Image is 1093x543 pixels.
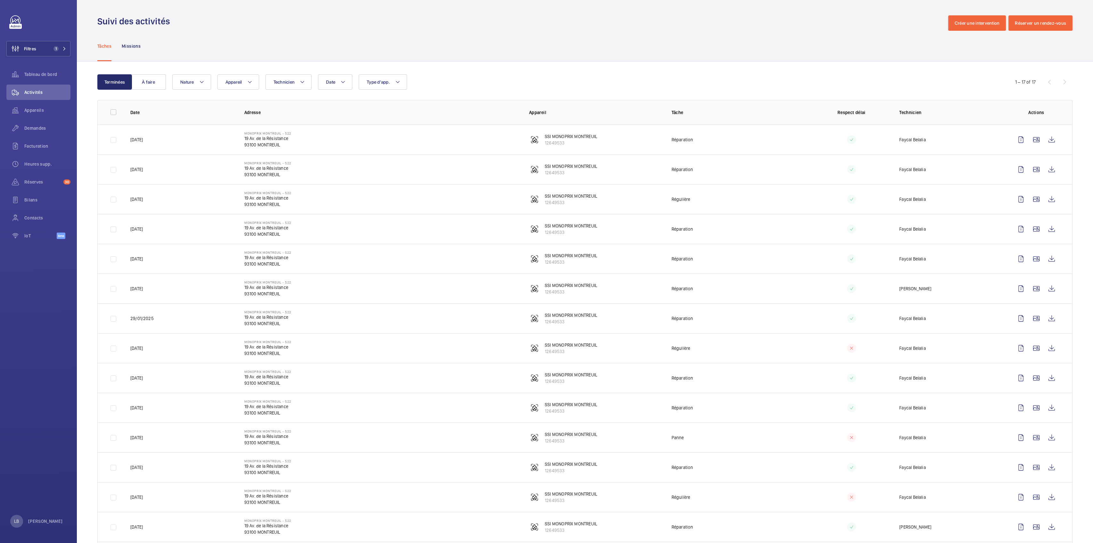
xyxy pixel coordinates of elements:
[217,74,259,90] button: Appareil
[130,524,143,530] p: [DATE]
[672,285,693,292] p: Réparation
[545,169,597,176] p: 12649533
[531,255,538,263] img: fire_alarm.svg
[1013,109,1059,116] p: Actions
[531,285,538,292] img: fire_alarm.svg
[244,374,291,380] p: 19 Av. de la Résistance
[244,314,291,320] p: 19 Av. de la Résistance
[244,191,291,195] p: MONOPRIX MONTREUIL - 522
[672,109,804,116] p: Tâche
[899,285,931,292] p: [PERSON_NAME]
[24,71,70,78] span: Tableau de bord
[244,489,291,493] p: MONOPRIX MONTREUIL - 522
[244,463,291,469] p: 19 Av. de la Résistance
[244,459,291,463] p: MONOPRIX MONTREUIL - 522
[97,74,132,90] button: Terminées
[545,342,597,348] p: SSI MONOPRIX MONTREUIL
[899,405,926,411] p: Faycal Belalia
[531,374,538,382] img: fire_alarm.svg
[672,405,693,411] p: Réparation
[28,518,63,524] p: [PERSON_NAME]
[273,79,295,85] span: Technicien
[545,521,597,527] p: SSI MONOPRIX MONTREUIL
[130,434,143,441] p: [DATE]
[545,199,597,206] p: 12649533
[672,256,693,262] p: Réparation
[24,89,70,95] span: Activités
[531,136,538,144] img: fire_alarm.svg
[244,370,291,374] p: MONOPRIX MONTREUIL - 522
[130,315,154,322] p: 29/01/2025
[244,429,291,433] p: MONOPRIX MONTREUIL - 522
[545,401,597,408] p: SSI MONOPRIX MONTREUIL
[244,284,291,291] p: 19 Av. de la Résistance
[672,226,693,232] p: Réparation
[24,125,70,131] span: Demandes
[531,404,538,412] img: fire_alarm.svg
[244,142,291,148] p: 93100 MONTREUIL
[545,282,597,289] p: SSI MONOPRIX MONTREUIL
[672,494,690,500] p: Régulière
[244,410,291,416] p: 93100 MONTREUIL
[899,166,926,173] p: Faycal Belalia
[130,226,143,232] p: [DATE]
[531,166,538,173] img: fire_alarm.svg
[531,315,538,322] img: fire_alarm.svg
[244,340,291,344] p: MONOPRIX MONTREUIL - 522
[545,312,597,318] p: SSI MONOPRIX MONTREUIL
[529,109,661,116] p: Appareil
[1015,79,1036,85] div: 1 – 17 of 17
[130,345,143,351] p: [DATE]
[244,251,291,254] p: MONOPRIX MONTREUIL - 522
[545,318,597,325] p: 12649533
[545,259,597,265] p: 12649533
[244,171,291,178] p: 93100 MONTREUIL
[225,79,242,85] span: Appareil
[244,493,291,499] p: 19 Av. de la Résistance
[244,280,291,284] p: MONOPRIX MONTREUIL - 522
[545,193,597,199] p: SSI MONOPRIX MONTREUIL
[672,524,693,530] p: Réparation
[122,43,141,49] p: Missions
[24,197,70,203] span: Bilans
[318,74,352,90] button: Date
[57,233,65,239] span: Beta
[244,291,291,297] p: 93100 MONTREUIL
[24,161,70,167] span: Heures supp.
[531,493,538,501] img: fire_alarm.svg
[244,320,291,327] p: 93100 MONTREUIL
[545,133,597,140] p: SSI MONOPRIX MONTREUIL
[545,140,597,146] p: 12649533
[948,15,1006,31] button: Créer une intervention
[130,494,143,500] p: [DATE]
[545,431,597,438] p: SSI MONOPRIX MONTREUIL
[545,378,597,384] p: 12649533
[24,233,57,239] span: IoT
[899,494,926,500] p: Faycal Belalia
[53,46,59,51] span: 1
[244,499,291,506] p: 93100 MONTREUIL
[244,109,519,116] p: Adresse
[131,74,166,90] button: À faire
[97,43,111,49] p: Tâches
[899,464,926,471] p: Faycal Belalia
[899,256,926,262] p: Faycal Belalia
[130,285,143,292] p: [DATE]
[244,225,291,231] p: 19 Av. de la Résistance
[244,469,291,476] p: 93100 MONTREUIL
[130,166,143,173] p: [DATE]
[244,433,291,440] p: 19 Av. de la Résistance
[359,74,407,90] button: Type d'app.
[899,196,926,202] p: Faycal Belalia
[24,45,36,52] span: Filtres
[672,434,684,441] p: Panne
[130,136,143,143] p: [DATE]
[24,179,61,185] span: Réserves
[531,434,538,441] img: fire_alarm.svg
[265,74,312,90] button: Technicien
[244,201,291,208] p: 93100 MONTREUIL
[97,15,174,27] h1: Suivi des activités
[244,399,291,403] p: MONOPRIX MONTREUIL - 522
[130,405,143,411] p: [DATE]
[899,375,926,381] p: Faycal Belalia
